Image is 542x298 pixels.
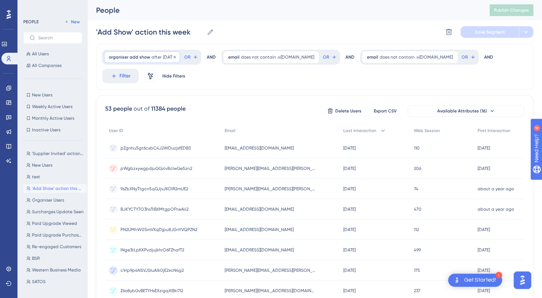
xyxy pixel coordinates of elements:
span: Hide Filters [162,73,185,79]
div: out of [134,104,150,113]
span: [PERSON_NAME][EMAIL_ADDRESS][PERSON_NAME][DOMAIN_NAME] [225,166,316,171]
span: OR [184,54,190,60]
span: OR [462,54,468,60]
span: Organiser Users [32,197,64,203]
button: BSR [23,254,87,263]
div: 1 [495,272,502,278]
span: [DATE] [163,54,175,60]
span: Available Attributes (16) [437,108,487,114]
div: Get Started! [464,276,496,284]
div: AND [484,50,493,64]
button: Filter [102,69,139,83]
span: Web Session [414,128,440,134]
button: Save Segment [460,26,519,38]
span: [PERSON_NAME][EMAIL_ADDRESS][DOMAIN_NAME] [225,288,316,294]
button: New [62,17,82,26]
span: Western Business Media [32,267,81,273]
span: [EMAIL_ADDRESS][DOMAIN_NAME] [225,247,294,253]
span: [EMAIL_ADDRESS][DOMAIN_NAME] [225,145,294,151]
button: Organiser Users [23,196,87,204]
span: organiser add show [109,54,150,60]
time: about a year ago [478,207,514,212]
span: PN2UMhW0SmVXqDjpu8J0nYVQPZN2 [120,227,197,233]
button: Weekly Active Users [23,102,82,111]
button: 'Supplier Invited' action this week [23,149,87,158]
span: 470 [414,206,422,212]
span: New Users [32,162,52,168]
button: OR [460,51,476,63]
button: Publish Changes [490,4,533,16]
span: does not contain [241,54,276,60]
button: Monthly Active Users [23,114,82,123]
button: New Users [23,161,87,170]
button: test [23,172,87,181]
div: People [96,5,471,15]
span: c1rlp9p4NSVJSIuAlk0jE2xcN4g2 [120,267,184,273]
span: BSR [32,255,40,261]
span: 'Supplier Invited' action this week [32,151,84,156]
time: [DATE] [343,207,356,212]
button: Export CSV [367,105,403,117]
span: Export CSV [374,108,397,114]
span: after [151,54,162,60]
span: New Users [32,92,52,98]
span: Delete Users [335,108,361,114]
input: Search [38,35,76,40]
button: Re-engaged Customers [23,242,87,251]
time: about a year ago [478,186,514,191]
button: Inactive Users [23,126,82,134]
button: All Users [23,49,82,58]
div: AND [207,50,216,64]
time: [DATE] [343,146,356,151]
span: [PERSON_NAME][EMAIL_ADDRESS][PERSON_NAME][DOMAIN_NAME] [225,267,316,273]
div: PEOPLE [23,19,39,25]
span: BJKYCTY7O3hsTrBXMtgpOFtwAii2 [120,206,189,212]
span: Inactive Users [32,127,60,133]
time: [DATE] [478,288,490,293]
span: All Companies [32,63,62,68]
span: Monthly Active Users [32,115,74,121]
span: @[DOMAIN_NAME] [277,54,314,60]
img: launcher-image-alternative-text [452,276,461,285]
span: Re-engaged Customers [32,244,81,250]
span: 237 [414,288,420,294]
input: Segment Name [96,27,204,37]
span: Surcharges Update Seen [32,209,84,215]
span: 110 [414,145,420,151]
span: Last Interaction [343,128,376,134]
time: [DATE] [343,227,356,232]
div: 53 people [105,104,132,113]
div: 4 [51,4,53,9]
iframe: UserGuiding AI Assistant Launcher [511,269,533,291]
div: 11384 people [151,104,186,113]
time: [DATE] [478,247,490,253]
time: [DATE] [343,247,356,253]
time: [DATE] [478,146,490,151]
span: 206 [414,166,421,171]
button: Western Business Media [23,266,87,274]
span: OR [323,54,329,60]
span: SATOS [32,279,46,285]
span: Z6o8ybGvBETYHsEXzigqXlBti7I2 [120,288,183,294]
button: 'Add Show' action this week [23,184,87,193]
button: Delete Users [326,105,363,117]
span: 175 [414,267,420,273]
span: 9sZbXNyTtgcn5qGJjvJKOlR2mUE2 [120,186,188,192]
time: [DATE] [478,227,490,232]
span: email [228,54,240,60]
button: Paid Upgrade Viewed [23,219,87,228]
time: [DATE] [478,268,490,273]
span: [PERSON_NAME][EMAIL_ADDRESS][PERSON_NAME][DOMAIN_NAME] [225,186,316,192]
time: [DATE] [343,268,356,273]
time: [DATE] [343,166,356,171]
span: 'Add Show' action this week [32,186,84,191]
button: OR [322,51,338,63]
span: Publish Changes [494,7,529,13]
span: 112 [414,227,419,233]
span: Paid Upgrade Viewed [32,220,77,226]
button: Hide Filters [162,70,185,82]
span: First Interaction [478,128,510,134]
div: AND [345,50,355,64]
span: All Users [32,51,49,57]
